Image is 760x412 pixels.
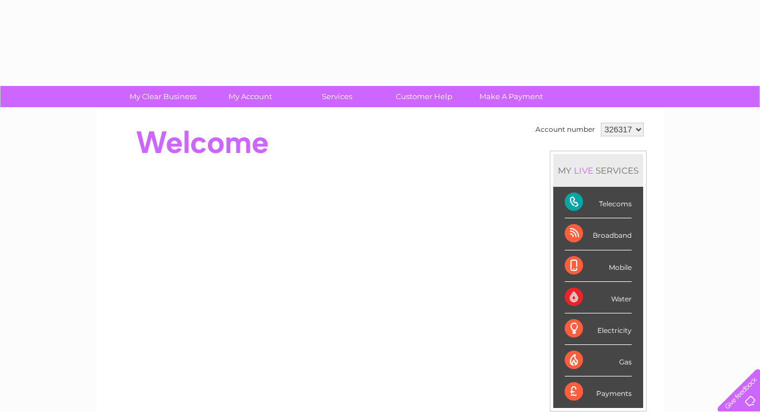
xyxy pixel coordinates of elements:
[565,376,632,407] div: Payments
[203,86,297,107] a: My Account
[377,86,471,107] a: Customer Help
[553,154,643,187] div: MY SERVICES
[464,86,558,107] a: Make A Payment
[565,282,632,313] div: Water
[565,345,632,376] div: Gas
[565,250,632,282] div: Mobile
[533,120,598,139] td: Account number
[565,187,632,218] div: Telecoms
[565,313,632,345] div: Electricity
[572,165,596,176] div: LIVE
[290,86,384,107] a: Services
[565,218,632,250] div: Broadband
[116,86,210,107] a: My Clear Business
